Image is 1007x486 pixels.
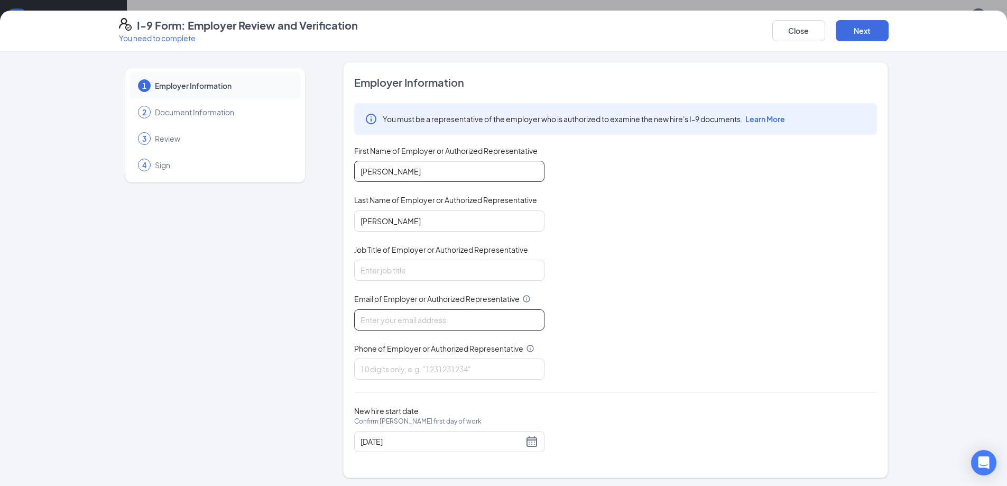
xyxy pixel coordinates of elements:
span: Job Title of Employer or Authorized Representative [354,244,528,255]
span: 4 [142,160,146,170]
span: Employer Information [155,80,290,91]
span: Email of Employer or Authorized Representative [354,294,520,304]
span: Confirm [PERSON_NAME] first day of work [354,416,482,427]
span: Sign [155,160,290,170]
p: You need to complete [119,33,358,43]
svg: Info [526,344,534,353]
input: Enter your first name [354,161,544,182]
h4: I-9 Form: Employer Review and Verification [137,18,358,33]
span: First Name of Employer or Authorized Representative [354,145,538,156]
svg: Info [522,295,531,303]
svg: Info [365,113,377,125]
span: Learn More [745,114,785,124]
span: 2 [142,107,146,117]
span: Review [155,133,290,144]
a: Learn More [743,114,785,124]
button: Next [836,20,889,41]
span: You must be a representative of the employer who is authorized to examine the new hire's I-9 docu... [383,114,785,124]
span: Phone of Employer or Authorized Representative [354,343,523,354]
input: Enter job title [354,260,544,281]
span: Employer Information [354,75,877,90]
button: Close [772,20,825,41]
input: Enter your last name [354,210,544,232]
span: 3 [142,133,146,144]
span: Document Information [155,107,290,117]
input: 10 digits only, e.g. "1231231234" [354,359,544,380]
span: New hire start date [354,406,482,437]
input: 09/22/2025 [361,436,523,447]
svg: FormI9EVerifyIcon [119,18,132,31]
span: Last Name of Employer or Authorized Representative [354,195,537,205]
div: Open Intercom Messenger [971,450,996,475]
span: 1 [142,80,146,91]
input: Enter your email address [354,309,544,331]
